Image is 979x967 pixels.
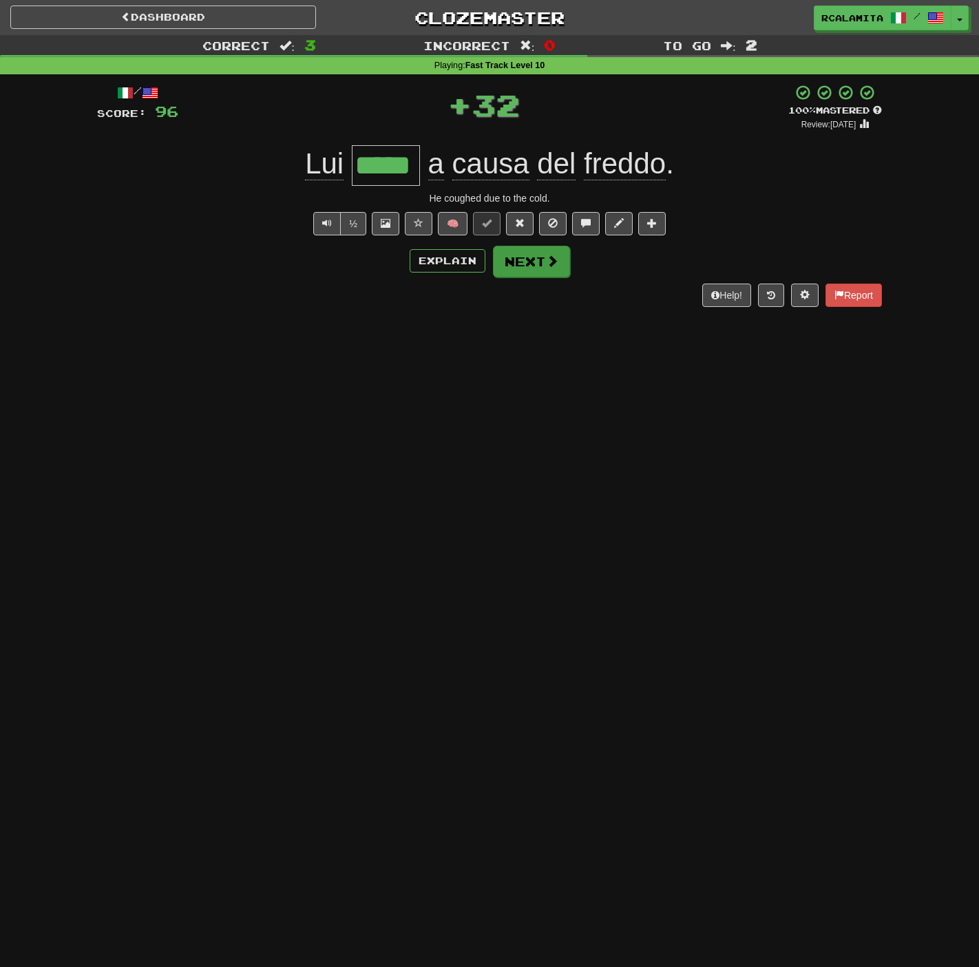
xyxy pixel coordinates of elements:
[337,6,642,30] a: Clozemaster
[97,191,882,205] div: He coughed due to the cold.
[304,36,316,53] span: 3
[758,284,784,307] button: Round history (alt+y)
[305,147,344,180] span: Lui
[788,105,816,116] span: 100 %
[572,212,600,235] button: Discuss sentence (alt+u)
[420,147,674,180] span: .
[428,147,444,180] span: a
[410,249,485,273] button: Explain
[202,39,270,52] span: Correct
[472,87,520,122] span: 32
[702,284,751,307] button: Help!
[340,212,366,235] button: ½
[155,103,178,120] span: 96
[452,147,529,180] span: causa
[97,84,178,101] div: /
[825,284,882,307] button: Report
[914,11,920,21] span: /
[280,40,295,52] span: :
[438,212,467,235] button: 🧠
[10,6,316,29] a: Dashboard
[605,212,633,235] button: Edit sentence (alt+d)
[801,120,856,129] small: Review: [DATE]
[788,105,882,117] div: Mastered
[506,212,534,235] button: Reset to 0% Mastered (alt+r)
[493,246,570,277] button: Next
[405,212,432,235] button: Favorite sentence (alt+f)
[638,212,666,235] button: Add to collection (alt+a)
[448,84,472,125] span: +
[746,36,757,53] span: 2
[537,147,576,180] span: del
[814,6,951,30] a: rcalamita /
[544,36,556,53] span: 0
[821,12,883,24] span: rcalamita
[473,212,501,235] button: Set this sentence to 100% Mastered (alt+m)
[663,39,711,52] span: To go
[584,147,666,180] span: freddo
[372,212,399,235] button: Show image (alt+x)
[97,107,147,119] span: Score:
[721,40,736,52] span: :
[520,40,535,52] span: :
[423,39,510,52] span: Incorrect
[465,61,545,70] strong: Fast Track Level 10
[310,212,366,235] div: Text-to-speech controls
[539,212,567,235] button: Ignore sentence (alt+i)
[313,212,341,235] button: Play sentence audio (ctl+space)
